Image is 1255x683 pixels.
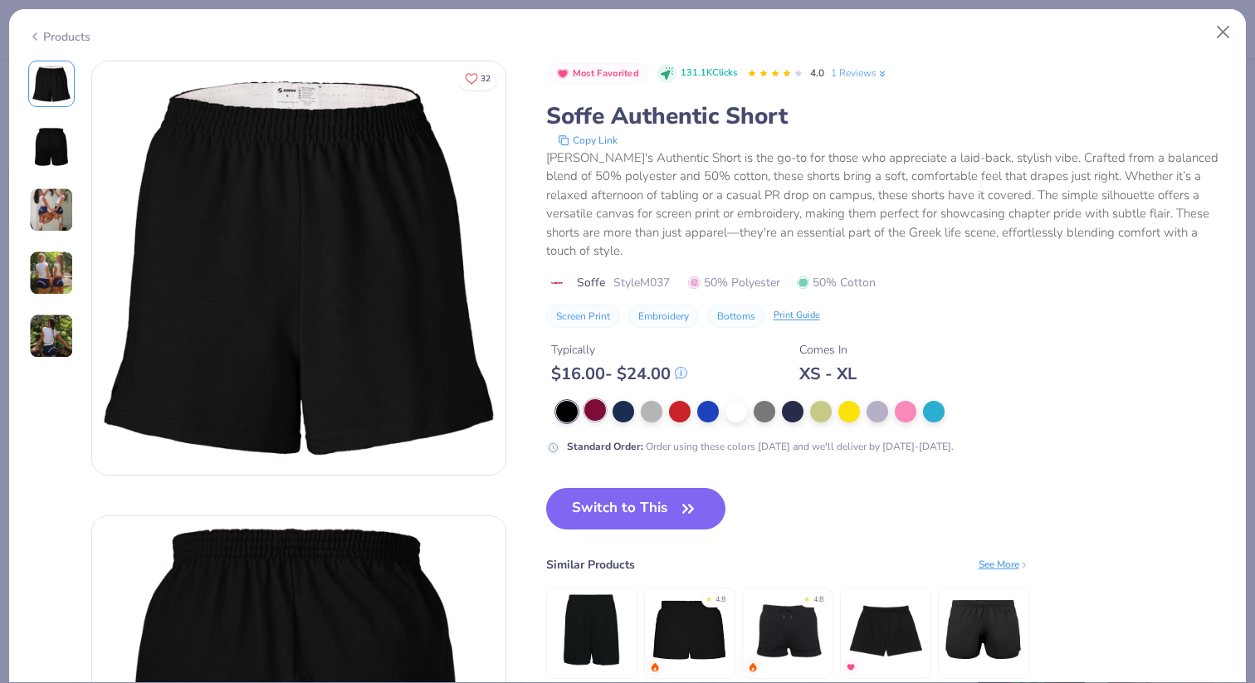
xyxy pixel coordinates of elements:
img: brand logo [546,276,569,290]
img: Front [32,64,71,104]
div: See More [979,557,1029,572]
div: 4.8 [813,594,823,606]
div: ★ [706,594,712,601]
img: Fresh Prints Madison Shorts [748,590,827,669]
img: Augusta Ladies' Wayfarer Shorts [944,590,1023,669]
button: copy to clipboard [553,132,623,149]
img: Back [32,127,71,167]
div: XS - XL [799,363,857,384]
img: User generated content [29,314,74,359]
span: Most Favorited [573,69,639,78]
div: 4.8 [715,594,725,606]
span: 32 [481,75,491,83]
div: [PERSON_NAME]'s Authentic Short is the go-to for those who appreciate a laid-back, stylish vibe. ... [546,149,1228,261]
div: $ 16.00 - $ 24.00 [551,363,687,384]
strong: Standard Order : [567,440,643,453]
span: 131.1K Clicks [681,66,737,80]
div: Order using these colors [DATE] and we'll deliver by [DATE]-[DATE]. [567,439,954,454]
span: 50% Polyester [688,274,780,291]
img: Front [92,61,505,475]
div: Typically [551,341,687,359]
div: Comes In [799,341,857,359]
img: trending.gif [650,662,660,672]
span: 50% Cotton [797,274,876,291]
img: MostFav.gif [846,662,856,672]
div: Soffe Authentic Short [546,100,1228,132]
span: 4.0 [810,66,824,80]
img: User generated content [29,251,74,295]
button: Bottoms [707,305,765,328]
button: Close [1208,17,1239,48]
button: Screen Print [546,305,620,328]
img: Bella + Canvas Ladies' Cutoff Sweat Short [846,590,925,669]
img: Augusta Sportswear Adult Octane Short [552,590,631,669]
div: Similar Products [546,556,635,573]
div: 4.0 Stars [747,61,803,87]
img: Most Favorited sort [556,67,569,80]
span: Style M037 [613,274,670,291]
button: Switch to This [546,488,726,529]
button: Like [457,66,498,90]
button: Embroidery [628,305,699,328]
div: Print Guide [774,309,820,323]
img: Fresh Prints Miami Heavyweight Shorts [650,590,729,669]
button: Badge Button [548,63,648,85]
a: 1 Reviews [831,66,888,80]
span: Soffe [577,274,605,291]
div: ★ [803,594,810,601]
div: Products [28,28,90,46]
img: User generated content [29,188,74,232]
img: trending.gif [748,662,758,672]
